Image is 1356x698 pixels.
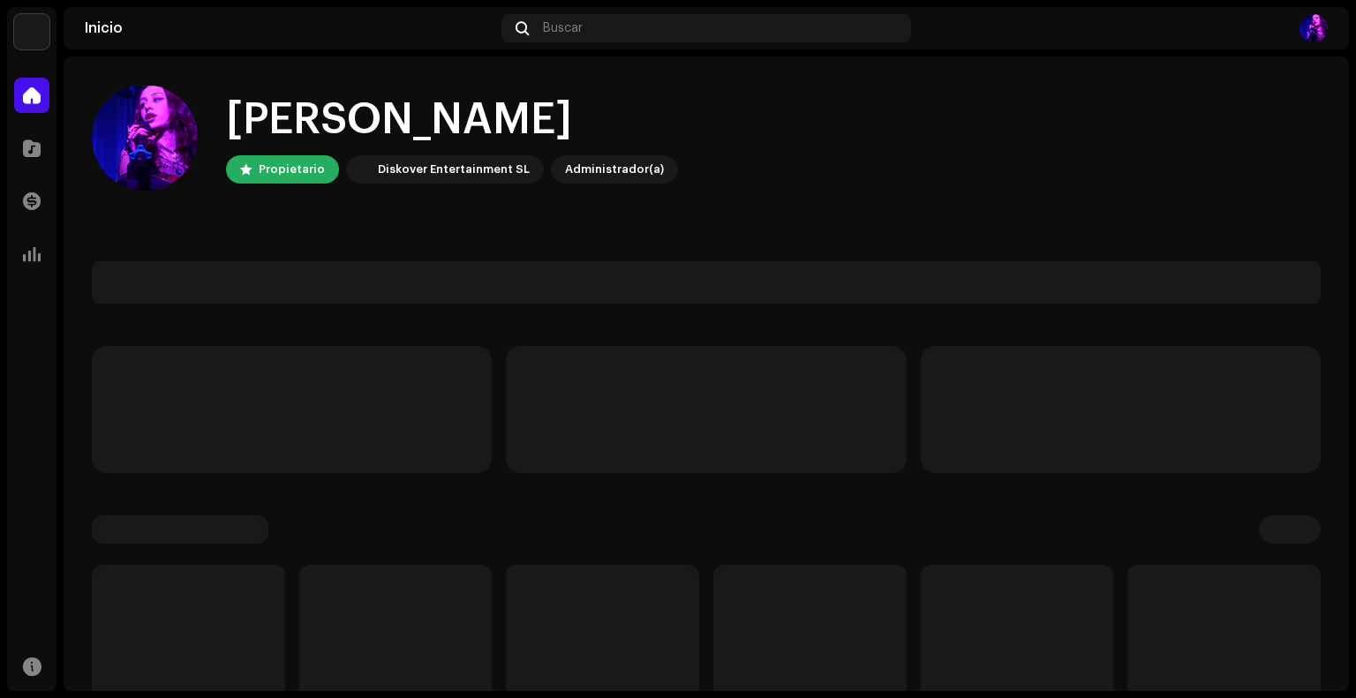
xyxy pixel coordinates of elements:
[226,92,678,148] div: [PERSON_NAME]
[565,159,664,180] div: Administrador(a)
[543,21,583,35] span: Buscar
[14,14,49,49] img: 297a105e-aa6c-4183-9ff4-27133c00f2e2
[259,159,325,180] div: Propietario
[1299,14,1328,42] img: 8c013802-5fe7-485e-a65a-e971146642c5
[378,159,530,180] div: Diskover Entertainment SL
[85,21,494,35] div: Inicio
[350,159,371,180] img: 297a105e-aa6c-4183-9ff4-27133c00f2e2
[92,85,198,191] img: 8c013802-5fe7-485e-a65a-e971146642c5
